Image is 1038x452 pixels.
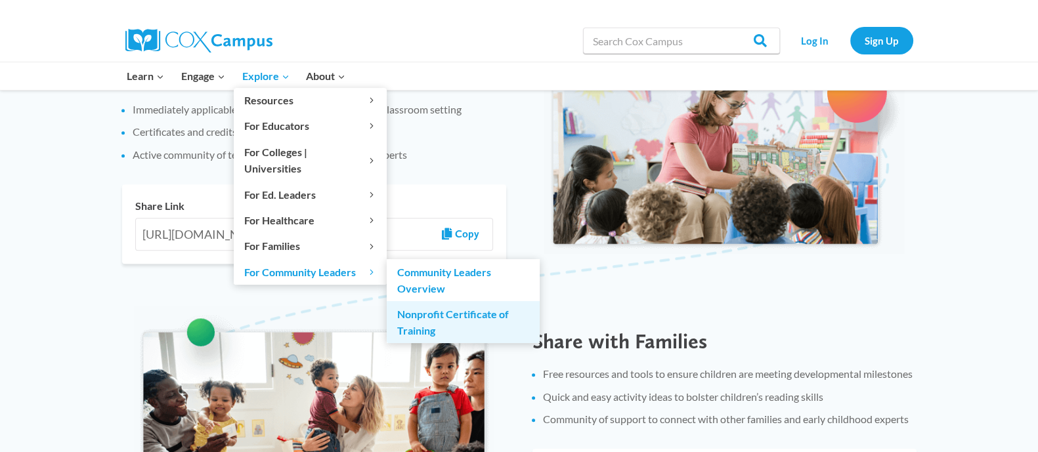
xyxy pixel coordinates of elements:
li: Immediately applicable practices in any early childhood classroom setting [133,102,506,117]
li: Quick and easy activity ideas to bolster children’s reading skills [543,390,917,404]
nav: Secondary Navigation [787,27,913,54]
li: Active community of teachers and child development experts [133,148,506,162]
li: Free resources and tools to ensure children are meeting developmental milestones [543,367,917,381]
label: Share Link [135,197,493,215]
input: Search Cox Campus [583,28,780,54]
li: Community of support to connect with other families and early childhood experts [543,412,917,426]
button: Child menu of For Community Leaders [234,259,387,284]
nav: Primary Navigation [119,62,354,90]
button: Child menu of For Ed. Leaders [234,182,387,207]
button: Child menu of For Colleges | Universities [234,139,387,181]
img: Cox Campus [125,29,272,52]
button: Child menu of Explore [234,62,298,90]
a: Community Leaders Overview [387,259,540,301]
span: Share with Families [532,328,707,354]
button: Child menu of About [297,62,354,90]
a: Log In [787,27,844,54]
button: Child menu of For Families [234,234,387,258]
button: Child menu of For Educators [234,113,387,138]
img: educator-reading-to-kids [544,52,905,254]
button: Child menu of For Healthcare [234,208,387,233]
button: Copy to clipboard [429,218,492,251]
button: Child menu of Engage [173,62,234,90]
button: Child menu of Learn [119,62,173,90]
a: Sign Up [850,27,913,54]
button: Child menu of Resources [234,88,387,113]
li: Certificates and credits available for course completion [133,125,506,139]
a: Nonprofit Certificate of Training [387,301,540,343]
